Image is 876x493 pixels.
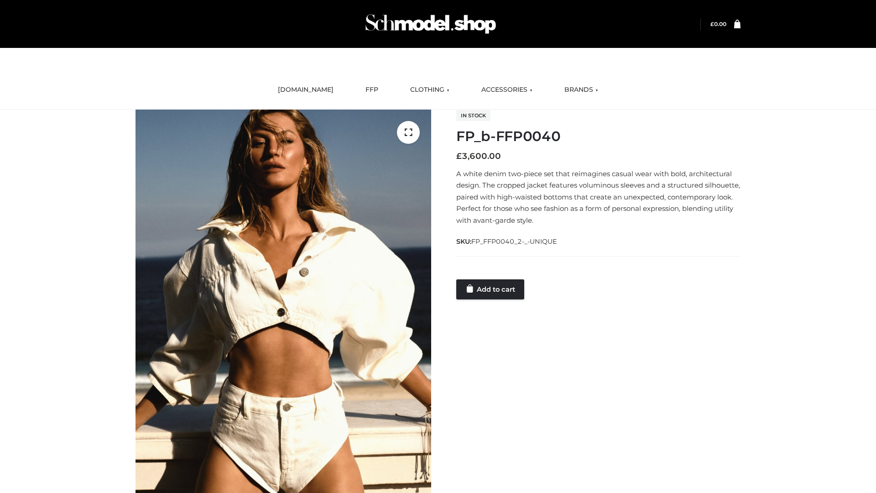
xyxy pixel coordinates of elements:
bdi: 0.00 [710,21,726,27]
a: CLOTHING [403,80,456,100]
a: £0.00 [710,21,726,27]
a: BRANDS [558,80,605,100]
bdi: 3,600.00 [456,151,501,161]
img: Schmodel Admin 964 [362,6,499,42]
span: SKU: [456,236,558,247]
p: A white denim two-piece set that reimagines casual wear with bold, architectural design. The crop... [456,168,740,226]
a: ACCESSORIES [474,80,539,100]
h1: FP_b-FFP0040 [456,128,740,145]
a: Add to cart [456,279,524,299]
a: [DOMAIN_NAME] [271,80,340,100]
span: £ [710,21,714,27]
span: FP_FFP0040_2-_-UNIQUE [471,237,557,246]
span: In stock [456,110,490,121]
span: £ [456,151,462,161]
a: FFP [359,80,385,100]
